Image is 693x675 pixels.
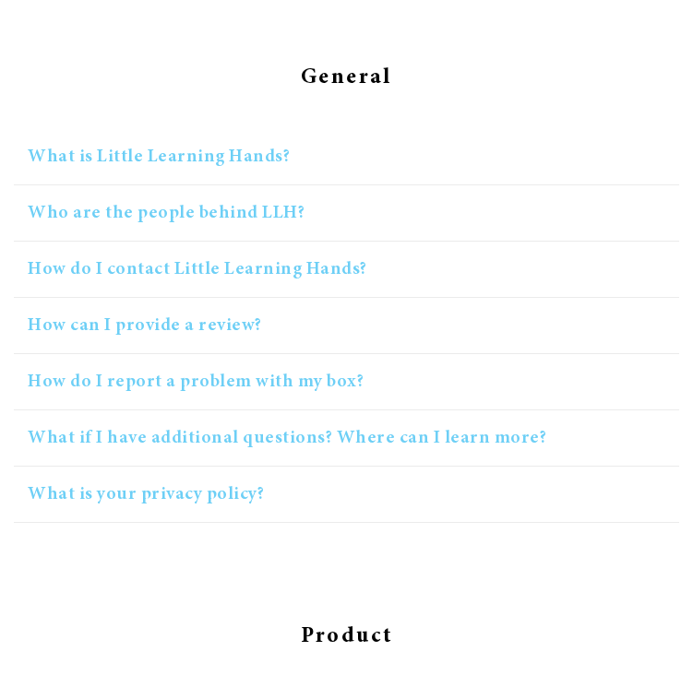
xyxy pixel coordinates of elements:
button: How do I report a problem with my box? [14,354,679,410]
button: How can I provide a review? [14,298,679,354]
button: Who are the people behind LLH? [14,185,679,242]
span: General [301,65,392,92]
span: Product [301,624,393,651]
button: What if I have additional questions? Where can I learn more? [14,410,679,467]
button: What is your privacy policy? [14,467,679,523]
button: What is Little Learning Hands? [14,129,679,185]
button: How do I contact Little Learning Hands? [14,242,679,298]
